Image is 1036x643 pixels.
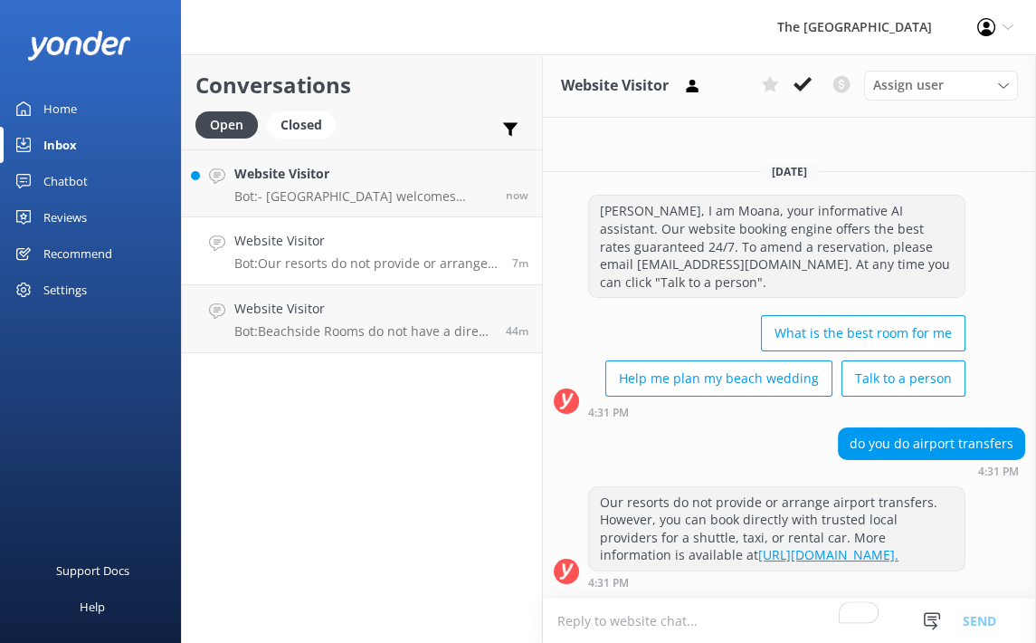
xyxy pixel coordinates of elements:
a: Open [195,114,267,134]
div: Chatbot [43,163,88,199]
span: Oct 13 2025 10:37pm (UTC -10:00) Pacific/Honolulu [506,187,528,203]
div: Open [195,111,258,139]
h2: Conversations [195,68,528,102]
div: Closed [267,111,336,139]
button: What is the best room for me [761,315,965,351]
p: Bot: Our resorts do not provide or arrange airport transfers. However, you can book directly with... [234,255,499,272]
strong: 4:31 PM [588,578,629,589]
div: Recommend [43,235,112,272]
strong: 4:31 PM [978,466,1019,477]
p: Bot: Beachside Rooms do not have a direct lagoon view. They are set back from the beach but are j... [234,323,492,340]
h4: Website Visitor [234,164,492,184]
button: Talk to a person [841,360,965,397]
a: Website VisitorBot:Beachside Rooms do not have a direct lagoon view. They are set back from the b... [182,285,542,353]
div: Settings [43,272,87,308]
div: Assign User [864,71,1018,100]
span: Assign user [873,75,944,95]
div: Our resorts do not provide or arrange airport transfers. However, you can book directly with trus... [589,487,965,571]
div: Home [43,91,77,127]
div: Reviews [43,199,87,235]
h3: Website Visitor [561,74,669,98]
h4: Website Visitor [234,231,499,251]
div: Oct 13 2025 10:31pm (UTC -10:00) Pacific/Honolulu [588,406,965,418]
div: [PERSON_NAME], I am Moana, your informative AI assistant. Our website booking engine offers the b... [589,196,965,297]
a: Website VisitorBot:- [GEOGRAPHIC_DATA] welcomes guests of all ages, while Sanctuary Rarotonga - O... [182,149,542,217]
span: [DATE] [761,164,818,179]
textarea: To enrich screen reader interactions, please activate Accessibility in Grammarly extension settings [543,599,1036,643]
span: Oct 13 2025 09:54pm (UTC -10:00) Pacific/Honolulu [506,323,528,339]
a: Website VisitorBot:Our resorts do not provide or arrange airport transfers. However, you can book... [182,217,542,285]
div: Oct 13 2025 10:31pm (UTC -10:00) Pacific/Honolulu [588,576,965,589]
div: Help [80,589,105,625]
strong: 4:31 PM [588,408,629,418]
div: Support Docs [56,552,129,589]
img: yonder-white-logo.png [27,31,131,61]
a: [URL][DOMAIN_NAME]. [758,546,898,563]
div: Oct 13 2025 10:31pm (UTC -10:00) Pacific/Honolulu [838,465,1025,477]
span: Oct 13 2025 10:31pm (UTC -10:00) Pacific/Honolulu [512,255,528,271]
button: Help me plan my beach wedding [605,360,832,397]
div: do you do airport transfers [839,428,1024,459]
p: Bot: - [GEOGRAPHIC_DATA] welcomes guests of all ages, while Sanctuary Rarotonga - On the Beach is... [234,188,492,205]
h4: Website Visitor [234,299,492,319]
div: Inbox [43,127,77,163]
a: Closed [267,114,345,134]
